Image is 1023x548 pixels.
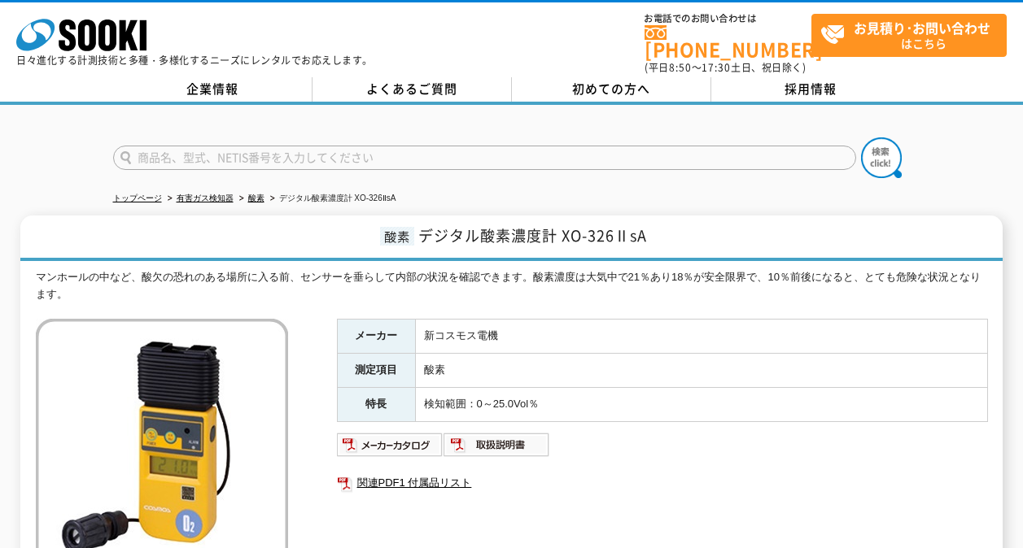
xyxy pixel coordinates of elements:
a: よくあるご質問 [313,77,512,102]
td: 酸素 [415,354,987,388]
span: 8:50 [669,60,692,75]
a: 初めての方へ [512,77,711,102]
li: デジタル酸素濃度計 XO-326ⅡsA [267,190,396,207]
div: マンホールの中など、酸欠の恐れのある場所に入る前、センサーを垂らして内部の状況を確認できます。酸素濃度は大気中で21％あり18％が安全限界で、10％前後になると、とても危険な状況となります。 [36,269,988,303]
th: メーカー [337,320,415,354]
span: はこちら [820,15,1006,55]
img: 取扱説明書 [444,432,550,458]
th: 測定項目 [337,354,415,388]
a: トップページ [113,194,162,202]
td: 検知範囲：0～25.0Vol％ [415,388,987,422]
input: 商品名、型式、NETIS番号を入力してください [113,146,856,170]
p: 日々進化する計測技術と多種・多様化するニーズにレンタルでお応えします。 [16,55,373,65]
th: 特長 [337,388,415,422]
a: [PHONE_NUMBER] [645,25,811,59]
span: (平日 ～ 土日、祝日除く) [645,60,806,75]
a: 関連PDF1 付属品リスト [337,472,988,494]
a: メーカーカタログ [337,442,444,454]
span: 初めての方へ [572,80,650,98]
a: 取扱説明書 [444,442,550,454]
span: 17:30 [702,60,731,75]
a: お見積り･お問い合わせはこちら [811,14,1007,57]
a: 企業情報 [113,77,313,102]
a: 有害ガス検知器 [177,194,234,202]
span: デジタル酸素濃度計 XO-326ⅡsA [418,224,647,246]
img: メーカーカタログ [337,432,444,458]
img: btn_search.png [861,137,902,178]
span: お電話でのお問い合わせは [645,14,811,24]
a: 酸素 [248,194,264,202]
td: 新コスモス電機 [415,320,987,354]
a: 採用情報 [711,77,911,102]
strong: お見積り･お問い合わせ [854,18,990,37]
span: 酸素 [380,227,414,246]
